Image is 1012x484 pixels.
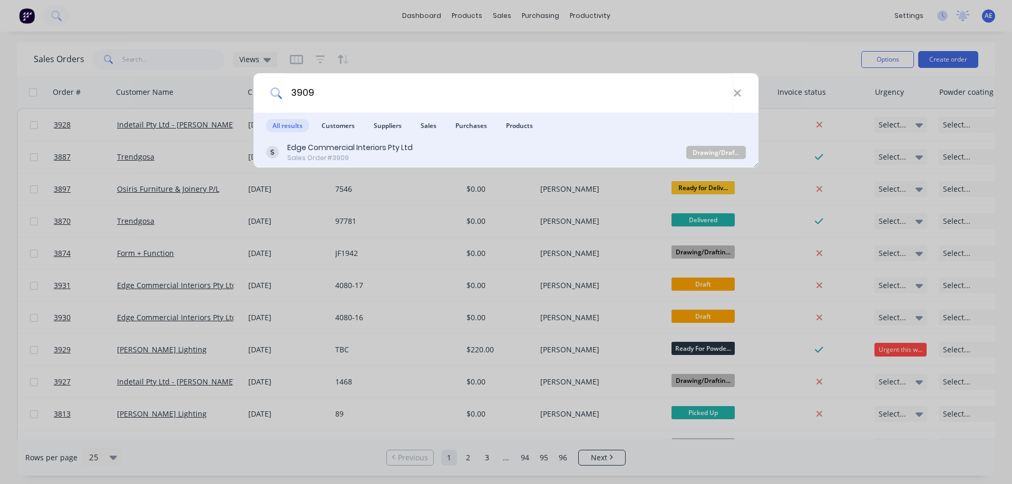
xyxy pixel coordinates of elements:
[287,153,413,163] div: Sales Order #3909
[315,119,361,132] span: Customers
[287,142,413,153] div: Edge Commercial Interiors Pty Ltd
[282,73,733,113] input: Start typing a customer or supplier name to create a new order...
[500,119,539,132] span: Products
[367,119,408,132] span: Suppliers
[266,119,309,132] span: All results
[686,146,746,159] div: Drawing/Drafting
[449,119,493,132] span: Purchases
[414,119,443,132] span: Sales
